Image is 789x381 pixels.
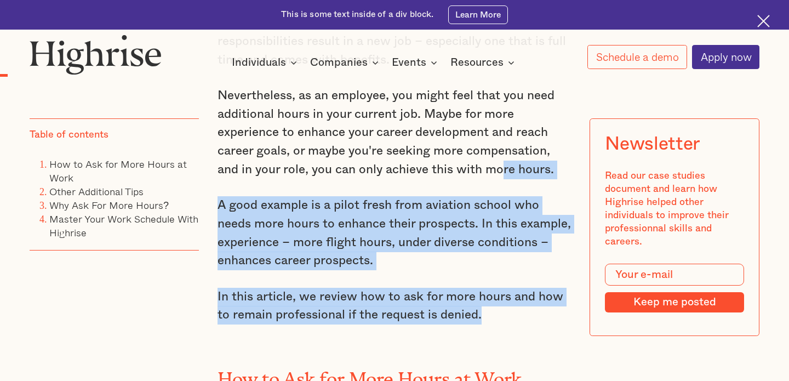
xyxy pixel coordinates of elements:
div: Table of contents [30,129,108,142]
a: How to Ask for More Hours at Work [49,156,187,185]
div: Resources [450,56,518,69]
div: Events [392,56,426,69]
img: Highrise logo [30,35,162,75]
img: Cross icon [757,15,770,27]
div: Events [392,56,441,69]
a: Apply now [692,45,759,69]
div: Resources [450,56,504,69]
a: Why Ask For More Hours? [49,197,169,213]
div: Companies [310,56,382,69]
div: This is some text inside of a div block. [281,9,433,20]
form: Modal Form [605,264,744,313]
div: Read our case studies document and learn how Highrise helped other individuals to improve their p... [605,170,744,249]
a: Master Your Work Schedule With Highrise [49,211,198,240]
p: In this article, we review how to ask for more hours and how to remain professional if the reques... [218,288,572,325]
a: Learn More [448,5,507,25]
input: Your e-mail [605,264,744,286]
div: Companies [310,56,368,69]
a: Other Additional Tips [49,184,144,199]
div: Newsletter [605,134,701,155]
div: Individuals [232,56,286,69]
a: Schedule a demo [587,45,687,69]
div: Individuals [232,56,300,69]
input: Keep me posted [605,292,744,313]
p: A good example is a pilot fresh from aviation school who needs more hours to enhance their prospe... [218,196,572,270]
p: Nevertheless, as an employee, you might feel that you need additional hours in your current job. ... [218,87,572,179]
